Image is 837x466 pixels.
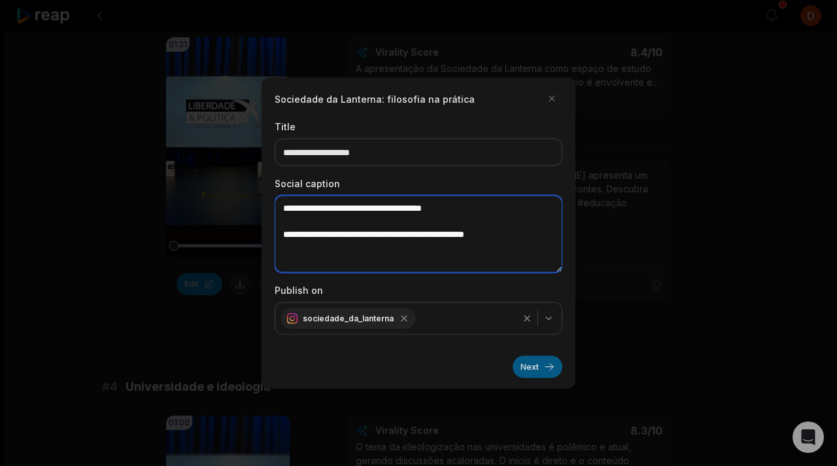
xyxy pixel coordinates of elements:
[275,283,562,297] label: Publish on
[275,177,562,190] label: Social caption
[275,120,562,134] label: Title
[281,308,416,329] div: sociedade_da_lanterna
[275,92,475,105] h2: Sociedade da Lanterna: filosofia na prática
[513,356,562,378] button: Next
[275,302,562,335] button: sociedade_da_lanterna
